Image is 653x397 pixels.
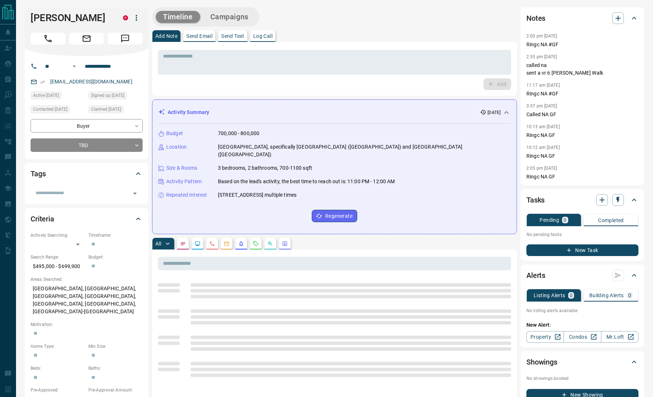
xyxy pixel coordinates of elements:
[589,293,624,298] p: Building Alerts
[31,105,85,115] div: Wed May 21 2025
[88,91,143,102] div: Sun Apr 13 2025
[166,164,198,172] p: Size & Rooms
[31,343,85,350] p: Home Type:
[526,267,638,284] div: Alerts
[88,105,143,115] div: Mon Apr 14 2025
[166,178,202,185] p: Activity Pattern
[221,34,244,39] p: Send Text
[31,213,54,225] h2: Criteria
[267,241,273,247] svg: Opportunities
[91,106,121,113] span: Claimed [DATE]
[526,34,557,39] p: 2:00 pm [DATE]
[88,387,143,393] p: Pre-Approval Amount:
[209,241,215,247] svg: Calls
[195,241,200,247] svg: Lead Browsing Activity
[218,130,259,137] p: 700,000 - 800,000
[218,191,296,199] p: [STREET_ADDRESS] multiple times
[526,331,564,343] a: Property
[526,229,638,240] p: No pending tasks
[526,90,638,98] p: Ringc NA #GF
[526,191,638,209] div: Tasks
[526,54,557,59] p: 2:55 pm [DATE]
[31,12,112,24] h1: [PERSON_NAME]
[526,131,638,139] p: Ringc NA GF
[180,241,186,247] svg: Notes
[31,232,85,239] p: Actively Searching:
[69,33,104,44] span: Email
[88,232,143,239] p: Timeframe:
[31,210,143,228] div: Criteria
[40,79,45,84] svg: Email Verified
[88,343,143,350] p: Min Size:
[526,194,545,206] h2: Tasks
[203,11,256,23] button: Campaigns
[534,293,565,298] p: Listing Alerts
[158,106,511,119] div: Activity Summary[DATE]
[526,353,638,371] div: Showings
[155,34,178,39] p: Add Note
[570,293,573,298] p: 0
[186,34,212,39] p: Send Email
[88,254,143,260] p: Budget:
[88,365,143,372] p: Baths:
[526,111,638,118] p: Called NA GF
[166,191,207,199] p: Repeated Interest
[526,103,557,109] p: 3:37 pm [DATE]
[168,109,209,116] p: Activity Summary
[31,365,85,372] p: Beds:
[91,92,124,99] span: Signed up [DATE]
[156,11,200,23] button: Timeline
[130,188,140,198] button: Open
[526,375,638,382] p: No showings booked
[526,173,638,181] p: Ringc NA GF
[50,79,132,84] a: [EMAIL_ADDRESS][DOMAIN_NAME]
[598,218,624,223] p: Completed
[31,260,85,272] p: $495,000 - $699,900
[70,62,79,71] button: Open
[564,331,601,343] a: Condos
[108,33,143,44] span: Message
[31,283,143,318] p: [GEOGRAPHIC_DATA], [GEOGRAPHIC_DATA], [GEOGRAPHIC_DATA], [GEOGRAPHIC_DATA], [GEOGRAPHIC_DATA], [G...
[31,33,65,44] span: Call
[628,293,631,298] p: 0
[31,138,143,152] div: TBD
[224,241,230,247] svg: Emails
[526,41,638,48] p: Ringc NA #GF
[526,83,560,88] p: 11:17 am [DATE]
[218,143,511,158] p: [GEOGRAPHIC_DATA], specifically [GEOGRAPHIC_DATA] ([GEOGRAPHIC_DATA]) and [GEOGRAPHIC_DATA] ([GEO...
[487,109,501,116] p: [DATE]
[526,145,560,150] p: 10:12 am [DATE]
[238,241,244,247] svg: Listing Alerts
[31,168,45,180] h2: Tags
[31,387,85,393] p: Pre-Approved:
[526,321,638,329] p: New Alert:
[253,34,272,39] p: Log Call
[253,241,259,247] svg: Requests
[282,241,288,247] svg: Agent Actions
[31,321,143,328] p: Motivation:
[539,217,559,223] p: Pending
[526,244,638,256] button: New Task
[526,356,557,368] h2: Showings
[31,91,85,102] div: Sat Jun 28 2025
[526,124,560,129] p: 10:13 am [DATE]
[33,106,67,113] span: Contacted [DATE]
[526,152,638,160] p: Ringc NA GF
[218,164,312,172] p: 3 bedrooms, 2 bathrooms, 700-1100 sqft
[166,130,183,137] p: Budget
[123,15,128,20] div: property.ca
[601,331,638,343] a: Mr.Loft
[526,270,545,281] h2: Alerts
[312,210,357,222] button: Regenerate
[31,165,143,182] div: Tags
[166,143,187,151] p: Location
[526,62,638,77] p: called na sent a vr 6 [PERSON_NAME] Walk
[526,166,557,171] p: 2:05 pm [DATE]
[33,92,59,99] span: Active [DATE]
[155,241,161,246] p: All
[526,12,545,24] h2: Notes
[526,307,638,314] p: No listing alerts available
[31,119,143,133] div: Buyer
[564,217,566,223] p: 0
[218,178,395,185] p: Based on the lead's activity, the best time to reach out is: 11:00 PM - 12:00 AM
